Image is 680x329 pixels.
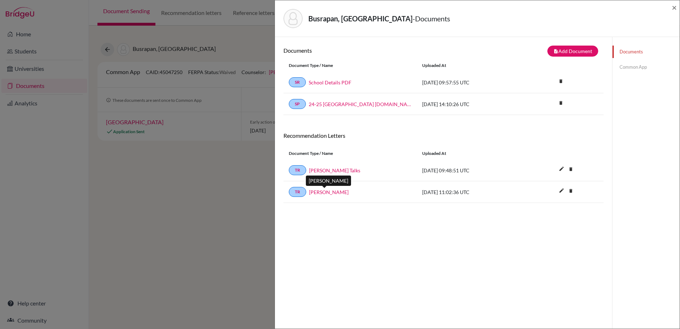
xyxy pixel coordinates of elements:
i: note_add [553,49,558,54]
div: Uploaded at [417,62,524,69]
a: TR [289,187,306,197]
i: delete [565,164,576,174]
span: [DATE] 11:02:36 UTC [422,189,469,195]
div: [DATE] 14:10:26 UTC [417,100,524,108]
div: [DATE] 09:57:55 UTC [417,79,524,86]
a: [PERSON_NAME] Talks [309,167,360,174]
a: Documents [612,46,680,58]
div: [PERSON_NAME] [306,176,351,186]
a: delete [565,187,576,196]
i: edit [556,185,567,196]
div: Uploaded at [417,150,524,157]
a: delete [556,99,566,108]
div: Document Type / Name [283,62,417,69]
i: delete [556,98,566,108]
i: delete [565,186,576,196]
button: Close [672,3,677,12]
a: TR [289,165,306,175]
span: [DATE] 09:48:51 UTC [422,167,469,173]
a: 24-25 [GEOGRAPHIC_DATA] [DOMAIN_NAME]_wide [309,100,411,108]
button: edit [556,186,568,197]
i: delete [556,76,566,87]
i: edit [556,163,567,174]
a: SR [289,77,306,87]
a: Common App [612,61,680,73]
h6: Documents [283,47,443,54]
a: delete [565,165,576,174]
button: edit [556,164,568,175]
a: SP [289,99,306,109]
a: [PERSON_NAME] [309,188,349,196]
span: - Documents [413,14,450,23]
button: note_addAdd Document [547,46,598,57]
h6: Recommendation Letters [283,132,604,139]
strong: Busrapan, [GEOGRAPHIC_DATA] [308,14,413,23]
a: School Details PDF [309,79,351,86]
a: delete [556,77,566,87]
div: Document Type / Name [283,150,417,157]
span: × [672,2,677,12]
